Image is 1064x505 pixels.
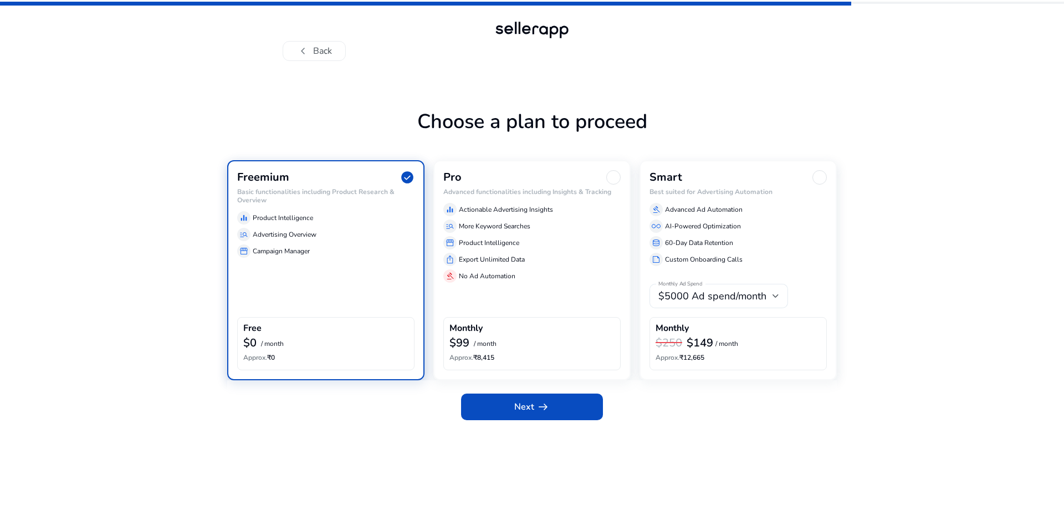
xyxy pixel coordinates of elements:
[665,221,741,231] p: AI-Powered Optimization
[449,354,615,361] h6: ₹8,415
[652,238,661,247] span: database
[461,394,603,420] button: Nextarrow_right_alt
[687,335,713,350] b: $149
[446,255,454,264] span: ios_share
[652,255,661,264] span: summarize
[474,340,497,348] p: / month
[400,170,415,185] span: check_circle
[446,238,454,247] span: storefront
[656,353,679,362] span: Approx.
[253,213,313,223] p: Product Intelligence
[459,254,525,264] p: Export Unlimited Data
[239,213,248,222] span: equalizer
[443,171,462,184] h3: Pro
[283,41,346,61] button: chevron_leftBack
[237,171,289,184] h3: Freemium
[459,205,553,215] p: Actionable Advertising Insights
[665,205,743,215] p: Advanced Ad Automation
[243,335,257,350] b: $0
[449,323,483,334] h4: Monthly
[536,400,550,414] span: arrow_right_alt
[459,238,519,248] p: Product Intelligence
[652,205,661,214] span: gavel
[446,205,454,214] span: equalizer
[514,400,550,414] span: Next
[658,280,702,288] mat-label: Monthly Ad Spend
[665,254,743,264] p: Custom Onboarding Calls
[443,188,621,196] h6: Advanced functionalities including Insights & Tracking
[237,188,415,204] h6: Basic functionalities including Product Research & Overview
[253,229,316,239] p: Advertising Overview
[239,230,248,239] span: manage_search
[449,353,473,362] span: Approx.
[449,335,469,350] b: $99
[446,272,454,280] span: gavel
[243,323,262,334] h4: Free
[243,354,408,361] h6: ₹0
[239,247,248,256] span: storefront
[253,246,310,256] p: Campaign Manager
[649,188,827,196] h6: Best suited for Advertising Automation
[243,353,267,362] span: Approx.
[261,340,284,348] p: / month
[665,238,733,248] p: 60-Day Data Retention
[296,44,310,58] span: chevron_left
[459,271,515,281] p: No Ad Automation
[656,354,821,361] h6: ₹12,665
[446,222,454,231] span: manage_search
[656,323,689,334] h4: Monthly
[459,221,530,231] p: More Keyword Searches
[227,110,837,160] h1: Choose a plan to proceed
[649,171,682,184] h3: Smart
[658,289,766,303] span: $5000 Ad spend/month
[715,340,738,348] p: / month
[652,222,661,231] span: all_inclusive
[656,336,682,350] h3: $250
